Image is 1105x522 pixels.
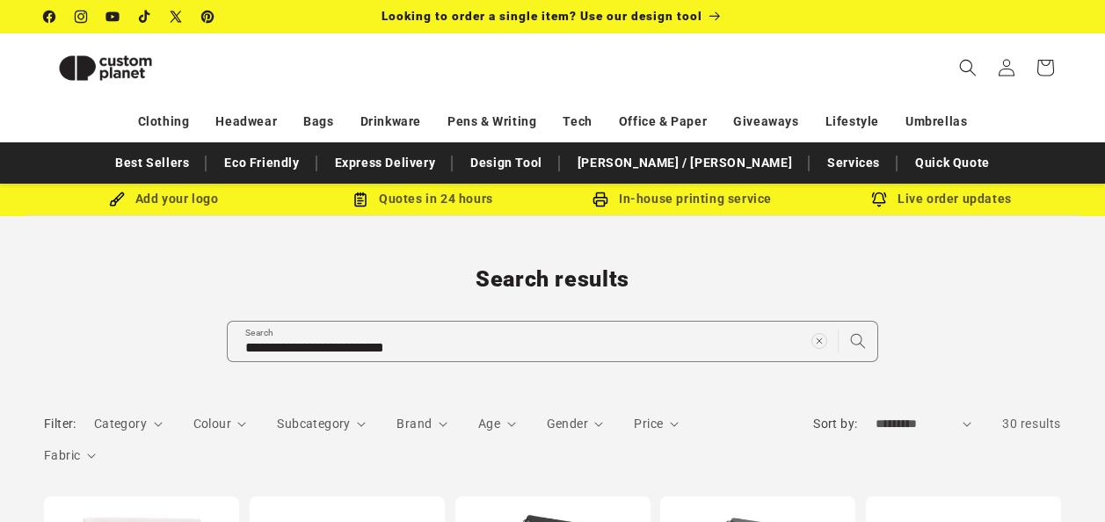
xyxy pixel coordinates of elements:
img: In-house printing [592,192,608,207]
a: Lifestyle [825,106,879,137]
summary: Fabric (0 selected) [44,446,96,465]
summary: Age (0 selected) [478,415,516,433]
summary: Colour (0 selected) [193,415,247,433]
a: Bags [303,106,333,137]
a: Services [818,148,889,178]
a: Eco Friendly [215,148,308,178]
span: Fabric [44,448,80,462]
a: Best Sellers [106,148,198,178]
a: Giveaways [733,106,798,137]
summary: Search [949,48,987,87]
button: Clear search term [800,322,839,360]
span: Age [478,417,500,431]
a: Office & Paper [619,106,707,137]
img: Order Updates Icon [353,192,368,207]
span: Price [634,417,663,431]
div: In-house printing service [553,188,812,210]
summary: Category (0 selected) [94,415,163,433]
span: Subcategory [277,417,350,431]
img: Brush Icon [109,192,125,207]
summary: Brand (0 selected) [396,415,447,433]
a: Umbrellas [905,106,967,137]
img: Order updates [871,192,887,207]
summary: Gender (0 selected) [547,415,604,433]
a: Express Delivery [326,148,445,178]
span: Brand [396,417,432,431]
a: Drinkware [360,106,421,137]
h2: Filter: [44,415,76,433]
label: Sort by: [813,417,857,431]
a: Clothing [138,106,190,137]
button: Search [839,322,877,360]
summary: Price [634,415,679,433]
a: Custom Planet [38,33,227,102]
a: Tech [563,106,592,137]
span: 30 results [1002,417,1061,431]
a: [PERSON_NAME] / [PERSON_NAME] [569,148,801,178]
span: Colour [193,417,231,431]
span: Looking to order a single item? Use our design tool [382,9,702,23]
h1: Search results [44,265,1061,294]
div: Live order updates [812,188,1072,210]
a: Design Tool [462,148,551,178]
div: Quotes in 24 hours [294,188,553,210]
span: Gender [547,417,588,431]
a: Quick Quote [906,148,999,178]
div: Add your logo [34,188,294,210]
a: Headwear [215,106,277,137]
a: Pens & Writing [447,106,536,137]
img: Custom Planet [44,40,167,96]
span: Category [94,417,147,431]
summary: Subcategory (0 selected) [277,415,366,433]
